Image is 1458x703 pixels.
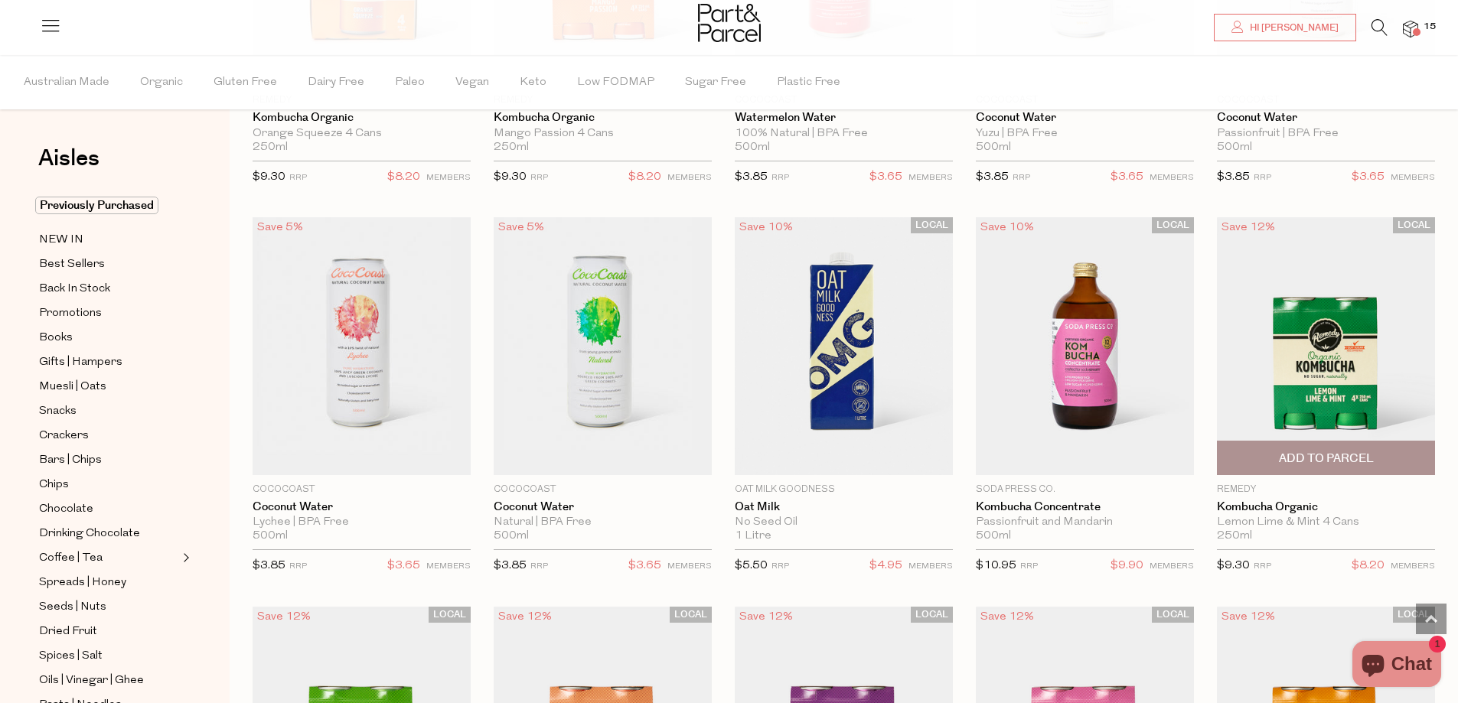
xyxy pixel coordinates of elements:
[308,56,364,109] span: Dairy Free
[253,529,288,543] span: 500ml
[869,168,902,187] span: $3.65
[1111,168,1143,187] span: $3.65
[39,304,178,323] a: Promotions
[494,483,712,496] p: CocoCoast
[39,573,178,592] a: Spreads | Honey
[387,168,420,187] span: $8.20
[429,607,471,623] span: LOCAL
[1214,14,1356,41] a: Hi [PERSON_NAME]
[698,4,761,42] img: Part&Parcel
[1217,217,1435,474] img: Kombucha Organic
[976,516,1194,529] div: Passionfruit and Mandarin
[628,556,661,576] span: $3.65
[35,197,158,214] span: Previously Purchased
[387,556,420,576] span: $3.65
[39,549,103,568] span: Coffee | Tea
[1217,127,1435,141] div: Passionfruit | BPA Free
[289,562,307,571] small: RRP
[976,560,1016,571] span: $10.95
[1217,500,1435,514] a: Kombucha Organic
[735,171,768,183] span: $3.85
[735,483,953,496] p: Oat Milk Goodness
[253,560,285,571] span: $3.85
[735,516,953,529] div: No Seed Oil
[455,56,489,109] span: Vegan
[39,598,106,617] span: Seeds | Nuts
[1420,20,1440,34] span: 15
[39,255,105,274] span: Best Sellers
[39,646,178,666] a: Spices | Salt
[39,672,144,690] span: Oils | Vinegar | Ghee
[39,476,69,494] span: Chips
[667,562,712,571] small: MEMBERS
[771,174,789,182] small: RRP
[1217,217,1280,238] div: Save 12%
[39,280,110,298] span: Back In Stock
[426,562,471,571] small: MEMBERS
[39,426,178,445] a: Crackers
[39,475,178,494] a: Chips
[1150,562,1194,571] small: MEMBERS
[976,483,1194,496] p: Soda Press Co.
[1352,556,1385,576] span: $8.20
[253,500,471,514] a: Coconut Water
[670,607,712,623] span: LOCAL
[39,402,178,421] a: Snacks
[494,111,712,125] a: Kombucha Organic
[39,623,97,641] span: Dried Fruit
[39,329,73,347] span: Books
[494,217,549,238] div: Save 5%
[39,524,178,543] a: Drinking Chocolate
[1393,217,1435,233] span: LOCAL
[395,56,425,109] span: Paleo
[214,56,277,109] span: Gluten Free
[39,377,178,396] a: Muesli | Oats
[735,529,771,543] span: 1 Litre
[494,127,712,141] div: Mango Passion 4 Cans
[976,500,1194,514] a: Kombucha Concentrate
[1217,607,1280,627] div: Save 12%
[530,174,548,182] small: RRP
[426,174,471,182] small: MEMBERS
[39,525,140,543] span: Drinking Chocolate
[735,111,953,125] a: Watermelon Water
[253,217,471,474] img: Coconut Water
[39,231,83,249] span: NEW IN
[735,560,768,571] span: $5.50
[39,353,122,372] span: Gifts | Hampers
[1403,21,1418,37] a: 15
[1217,516,1435,529] div: Lemon Lime & Mint 4 Cans
[1254,562,1271,571] small: RRP
[1217,483,1435,496] p: Remedy
[911,607,953,623] span: LOCAL
[976,171,1009,183] span: $3.85
[777,56,840,109] span: Plastic Free
[1348,641,1446,691] inbox-online-store-chat: Shopify online store chat
[735,217,797,238] div: Save 10%
[1246,21,1339,34] span: Hi [PERSON_NAME]
[39,597,178,617] a: Seeds | Nuts
[1217,560,1250,571] span: $9.30
[39,647,103,666] span: Spices | Salt
[1391,562,1435,571] small: MEMBERS
[520,56,546,109] span: Keto
[289,174,307,182] small: RRP
[1152,607,1194,623] span: LOCAL
[685,56,746,109] span: Sugar Free
[735,141,770,155] span: 500ml
[976,127,1194,141] div: Yuzu | BPA Free
[1020,562,1038,571] small: RRP
[1217,529,1252,543] span: 250ml
[39,255,178,274] a: Best Sellers
[735,127,953,141] div: 100% Natural | BPA Free
[39,671,178,690] a: Oils | Vinegar | Ghee
[39,500,93,519] span: Chocolate
[39,279,178,298] a: Back In Stock
[1013,174,1030,182] small: RRP
[39,197,178,215] a: Previously Purchased
[1152,217,1194,233] span: LOCAL
[976,141,1011,155] span: 500ml
[253,111,471,125] a: Kombucha Organic
[1111,556,1143,576] span: $9.90
[735,500,953,514] a: Oat Milk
